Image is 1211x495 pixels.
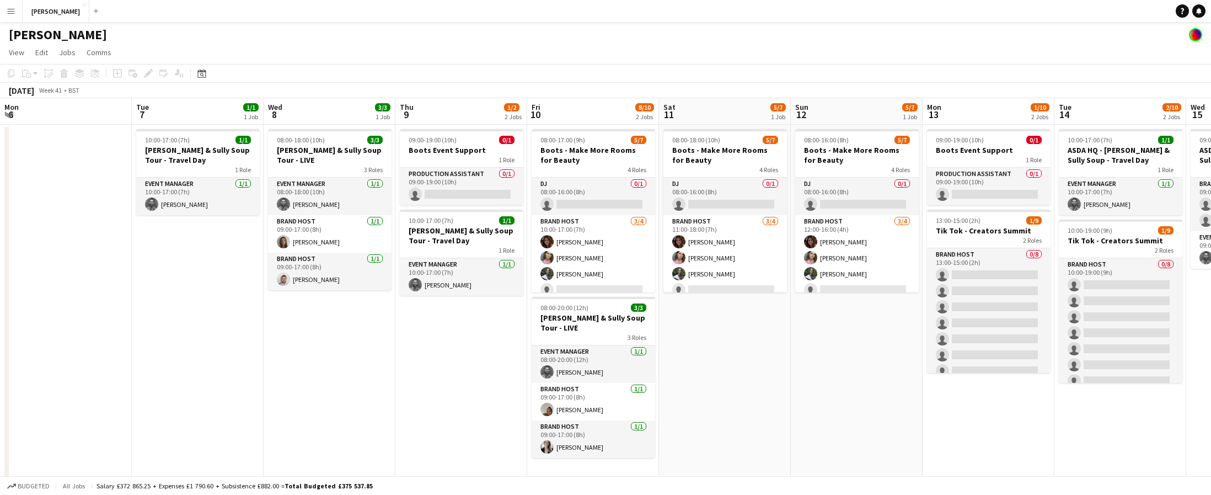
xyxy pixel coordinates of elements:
span: 1 Role [499,156,515,164]
h3: [PERSON_NAME] & Sully Soup Tour - LIVE [268,145,392,165]
h3: Tik Tok - Creators Summit [1059,236,1182,246]
span: 1/1 [235,136,251,144]
div: 2 Jobs [636,113,653,121]
span: Sat [663,102,676,112]
div: 09:00-19:00 (10h)0/1Boots Event Support1 RoleProduction Assistant0/109:00-19:00 (10h) [400,129,523,205]
span: Total Budgeted £375 537.85 [285,482,373,490]
app-card-role: Event Manager1/108:00-18:00 (10h)[PERSON_NAME] [268,178,392,215]
h3: Boots - Make More Rooms for Beauty [795,145,919,165]
span: Edit [35,47,48,57]
span: 0/1 [499,136,515,144]
div: 1 Job [903,113,917,121]
span: 7 [135,108,149,121]
span: 4 Roles [628,166,646,174]
span: 3 Roles [628,333,646,342]
app-card-role: Brand Host1/109:00-17:00 (8h)[PERSON_NAME] [532,383,655,421]
span: 8/10 [635,103,654,111]
app-job-card: 08:00-16:00 (8h)5/7Boots - Make More Rooms for Beauty4 RolesDJ0/108:00-16:00 (8h) Brand Host3/412... [795,129,919,292]
div: 08:00-17:00 (9h)5/7Boots - Make More Rooms for Beauty4 RolesDJ0/108:00-16:00 (8h) Brand Host3/410... [532,129,655,292]
app-card-role: Event Manager1/110:00-17:00 (7h)[PERSON_NAME] [1059,178,1182,215]
div: [DATE] [9,85,34,96]
a: View [4,45,29,60]
app-job-card: 08:00-18:00 (10h)5/7Boots - Make More Rooms for Beauty4 RolesDJ0/108:00-16:00 (8h) Brand Host3/41... [663,129,787,292]
span: 3 Roles [364,166,383,174]
span: 1/1 [1158,136,1174,144]
span: 08:00-18:00 (10h) [672,136,720,144]
a: Comms [82,45,116,60]
span: 8 [266,108,282,121]
h3: Boots Event Support [400,145,523,155]
app-card-role: DJ0/108:00-16:00 (8h) [795,178,919,215]
span: 1/1 [243,103,259,111]
span: 0/1 [1026,136,1042,144]
span: All jobs [61,482,87,490]
span: 5/7 [631,136,646,144]
div: 2 Jobs [1163,113,1181,121]
span: View [9,47,24,57]
span: 9 [398,108,414,121]
span: 2 Roles [1155,246,1174,254]
span: 08:00-20:00 (12h) [540,304,588,312]
span: 10:00-17:00 (7h) [145,136,190,144]
button: [PERSON_NAME] [23,1,89,22]
div: 10:00-19:00 (9h)1/9Tik Tok - Creators Summit2 RolesBrand Host0/810:00-19:00 (9h) [1059,220,1182,383]
span: 5/7 [763,136,778,144]
span: Tue [1059,102,1071,112]
span: 13:00-15:00 (2h) [936,216,980,225]
div: 2 Jobs [1031,113,1049,121]
span: 13 [925,108,941,121]
span: 3/3 [367,136,383,144]
span: 15 [1189,108,1205,121]
app-job-card: 08:00-20:00 (12h)3/3[PERSON_NAME] & Sully Soup Tour - LIVE3 RolesEvent Manager1/108:00-20:00 (12h... [532,297,655,458]
span: 1 Role [235,166,251,174]
app-card-role: Production Assistant0/109:00-19:00 (10h) [400,168,523,205]
span: 1/9 [1026,216,1042,225]
span: 4 Roles [759,166,778,174]
button: Budgeted [6,480,51,492]
span: Fri [532,102,540,112]
app-user-avatar: Tobin James [1189,28,1202,41]
div: BST [68,86,79,94]
span: 11 [662,108,676,121]
h3: [PERSON_NAME] & Sully Soup Tour - Travel Day [400,226,523,246]
span: Wed [1191,102,1205,112]
span: 1/1 [499,216,515,225]
app-job-card: 10:00-17:00 (7h)1/1ASDA HQ - [PERSON_NAME] & Sully Soup - Travel Day1 RoleEvent Manager1/110:00-1... [1059,129,1182,215]
div: Salary £372 865.25 + Expenses £1 790.60 + Subsistence £882.00 = [97,482,373,490]
span: 1 Role [1158,166,1174,174]
span: 10:00-19:00 (9h) [1068,226,1112,235]
app-job-card: 10:00-17:00 (7h)1/1[PERSON_NAME] & Sully Soup Tour - Travel Day1 RoleEvent Manager1/110:00-17:00 ... [400,210,523,296]
span: Tue [136,102,149,112]
span: 3/3 [375,103,390,111]
div: 10:00-17:00 (7h)1/1[PERSON_NAME] & Sully Soup Tour - Travel Day1 RoleEvent Manager1/110:00-17:00 ... [136,129,260,215]
span: Week 41 [36,86,64,94]
span: 09:00-19:00 (10h) [409,136,457,144]
app-card-role: Production Assistant0/109:00-19:00 (10h) [927,168,1051,205]
span: Sun [795,102,808,112]
span: 10:00-17:00 (7h) [409,216,453,225]
div: 1 Job [376,113,390,121]
app-job-card: 08:00-18:00 (10h)3/3[PERSON_NAME] & Sully Soup Tour - LIVE3 RolesEvent Manager1/108:00-18:00 (10h... [268,129,392,290]
span: 14 [1057,108,1071,121]
h1: [PERSON_NAME] [9,26,107,43]
span: 2/10 [1162,103,1181,111]
span: 1 Role [499,246,515,254]
span: 09:00-19:00 (10h) [936,136,984,144]
div: 13:00-15:00 (2h)1/9Tik Tok - Creators Summit2 RolesBrand Host0/813:00-15:00 (2h) [927,210,1051,373]
app-card-role: DJ0/108:00-16:00 (8h) [663,178,787,215]
h3: Boots Event Support [927,145,1051,155]
span: 4 Roles [891,166,910,174]
span: 10 [530,108,540,121]
app-job-card: 09:00-19:00 (10h)0/1Boots Event Support1 RoleProduction Assistant0/109:00-19:00 (10h) [927,129,1051,205]
app-card-role: Brand Host3/410:00-17:00 (7h)[PERSON_NAME][PERSON_NAME][PERSON_NAME] [532,215,655,301]
app-card-role: Brand Host1/109:00-17:00 (8h)[PERSON_NAME] [268,215,392,253]
span: Budgeted [18,482,50,490]
app-card-role: Brand Host0/813:00-15:00 (2h) [927,248,1051,398]
span: 2 Roles [1023,236,1042,244]
span: 6 [3,108,19,121]
h3: Tik Tok - Creators Summit [927,226,1051,236]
